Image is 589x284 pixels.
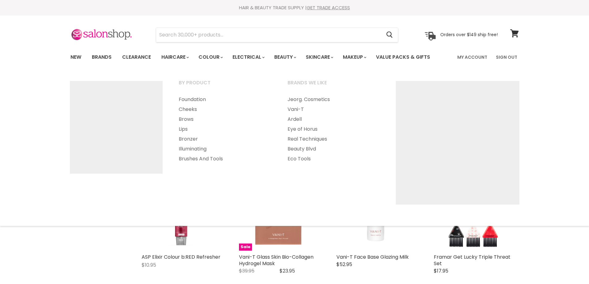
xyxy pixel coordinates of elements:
[228,51,268,64] a: Electrical
[280,95,387,164] ul: Main menu
[336,261,352,268] span: $52.95
[171,95,279,164] ul: Main menu
[117,51,156,64] a: Clearance
[434,267,448,274] span: $17.95
[63,48,527,66] nav: Main
[280,124,387,134] a: Eye of Horus
[66,48,444,66] ul: Main menu
[171,95,279,104] a: Foundation
[280,114,387,124] a: Ardell
[280,154,387,164] a: Eco Tools
[171,134,279,144] a: Bronzer
[66,51,86,64] a: New
[171,124,279,134] a: Lips
[156,28,398,42] form: Product
[434,253,510,267] a: Framar Get Lucky Triple Threat Set
[171,114,279,124] a: Brows
[142,261,156,269] span: $10.95
[382,28,398,42] button: Search
[157,51,193,64] a: Haircare
[142,253,220,261] a: ASP Elixir Colour b:RED Refresher
[280,95,387,104] a: Jeorg. Cosmetics
[239,253,314,267] a: Vani-T Glass Skin Bio-Collagen Hydrogel Mask
[371,51,435,64] a: Value Packs & Gifts
[454,51,491,64] a: My Account
[239,267,254,274] span: $39.95
[280,267,295,274] span: $23.95
[171,104,279,114] a: Cheeks
[558,255,583,278] iframe: Gorgias live chat messenger
[280,134,387,144] a: Real Techniques
[270,51,300,64] a: Beauty
[156,28,382,42] input: Search
[63,5,527,11] div: HAIR & BEAUTY TRADE SUPPLY |
[307,4,350,11] a: GET TRADE ACCESS
[239,244,252,251] span: Sale
[301,51,337,64] a: Skincare
[87,51,116,64] a: Brands
[280,104,387,114] a: Vani-T
[492,51,521,64] a: Sign Out
[338,51,370,64] a: Makeup
[280,144,387,154] a: Beauty Blvd
[171,144,279,154] a: Illuminating
[336,253,409,261] a: Vani-T Face Base Glazing Milk
[171,154,279,164] a: Brushes And Tools
[440,32,498,37] p: Orders over $149 ship free!
[280,78,387,93] a: Brands we like
[194,51,227,64] a: Colour
[171,78,279,93] a: By Product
